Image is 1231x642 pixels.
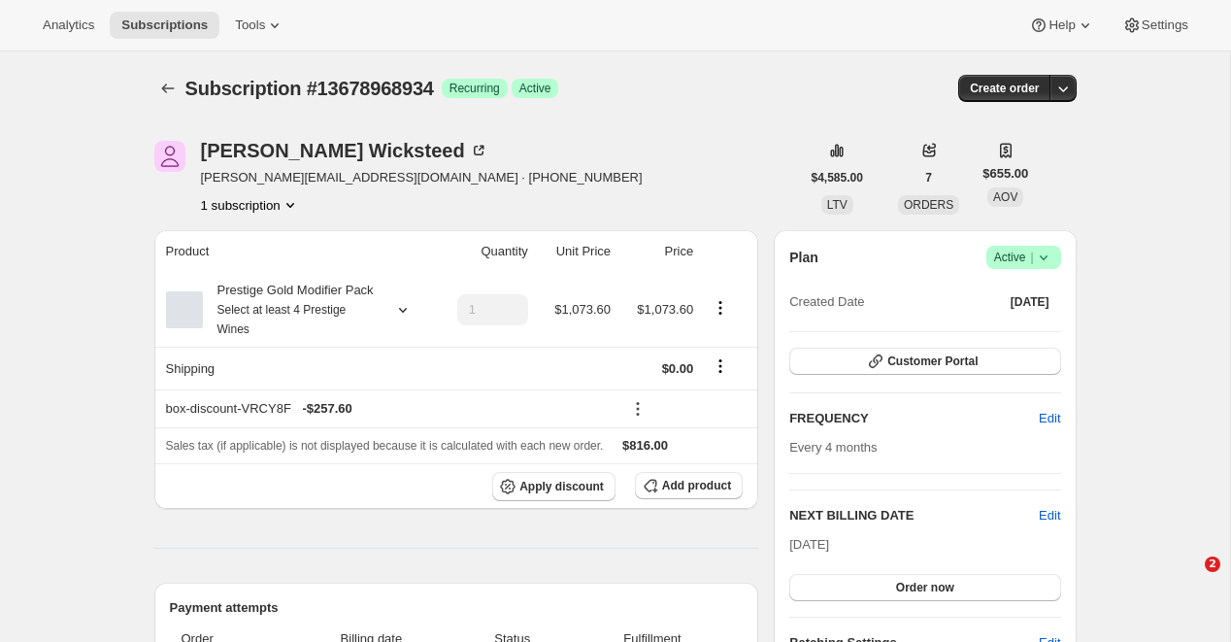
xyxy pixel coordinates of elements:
h2: Plan [789,248,818,267]
span: [DATE] [789,537,829,552]
span: Subscription #13678968934 [185,78,434,99]
span: Customer Portal [887,354,978,369]
button: Add product [635,472,743,499]
span: | [1030,250,1033,265]
button: Shipping actions [705,355,736,377]
button: Edit [1039,506,1060,525]
span: $1,073.60 [637,302,693,317]
div: [PERSON_NAME] Wicksteed [201,141,488,160]
h2: NEXT BILLING DATE [789,506,1039,525]
span: AOV [993,190,1017,204]
button: 7 [914,164,944,191]
span: $816.00 [622,438,668,453]
h2: FREQUENCY [789,409,1039,428]
button: Subscriptions [154,75,182,102]
div: box-discount-VRCY8F [166,399,612,419]
span: Active [994,248,1053,267]
span: $0.00 [662,361,694,376]
th: Price [616,230,699,273]
h2: Payment attempts [170,598,744,618]
button: Analytics [31,12,106,39]
span: $4,585.00 [812,170,863,186]
button: Create order [958,75,1050,102]
span: Apply discount [519,479,604,494]
button: Product actions [201,195,300,215]
span: Add product [662,478,731,493]
span: $1,073.60 [554,302,611,317]
span: 2 [1205,557,1220,572]
button: Help [1017,12,1106,39]
span: Active [519,81,551,96]
span: ORDERS [904,198,953,212]
span: [PERSON_NAME][EMAIL_ADDRESS][DOMAIN_NAME] · [PHONE_NUMBER] [201,168,643,187]
span: Sales tax (if applicable) is not displayed because it is calculated with each new order. [166,439,604,453]
span: Every 4 months [789,440,877,455]
button: Order now [789,574,1060,601]
span: Create order [970,81,1039,96]
span: Recurring [449,81,500,96]
small: Select at least 4 Prestige Wines [217,303,347,336]
span: Settings [1142,17,1188,33]
button: Edit [1027,403,1072,434]
span: $655.00 [982,164,1028,184]
span: 7 [925,170,932,186]
span: Tools [235,17,265,33]
span: LTV [827,198,848,212]
span: Created Date [789,292,864,312]
button: Customer Portal [789,348,1060,375]
iframe: Intercom live chat [1165,557,1212,603]
button: Product actions [705,297,736,319]
span: Edit [1039,409,1060,428]
th: Quantity [433,230,534,273]
span: Order now [896,580,954,595]
button: $4,585.00 [800,164,875,191]
th: Product [154,230,434,273]
span: [DATE] [1011,294,1049,310]
button: Settings [1111,12,1200,39]
th: Shipping [154,347,434,389]
button: [DATE] [999,288,1061,316]
span: Help [1048,17,1075,33]
span: - $257.60 [302,399,351,419]
span: Analytics [43,17,94,33]
button: Tools [223,12,296,39]
button: Apply discount [492,472,615,501]
th: Unit Price [534,230,616,273]
span: Subscriptions [121,17,208,33]
span: Kim Wicksteed [154,141,185,172]
button: Subscriptions [110,12,219,39]
div: Prestige Gold Modifier Pack [203,281,378,339]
